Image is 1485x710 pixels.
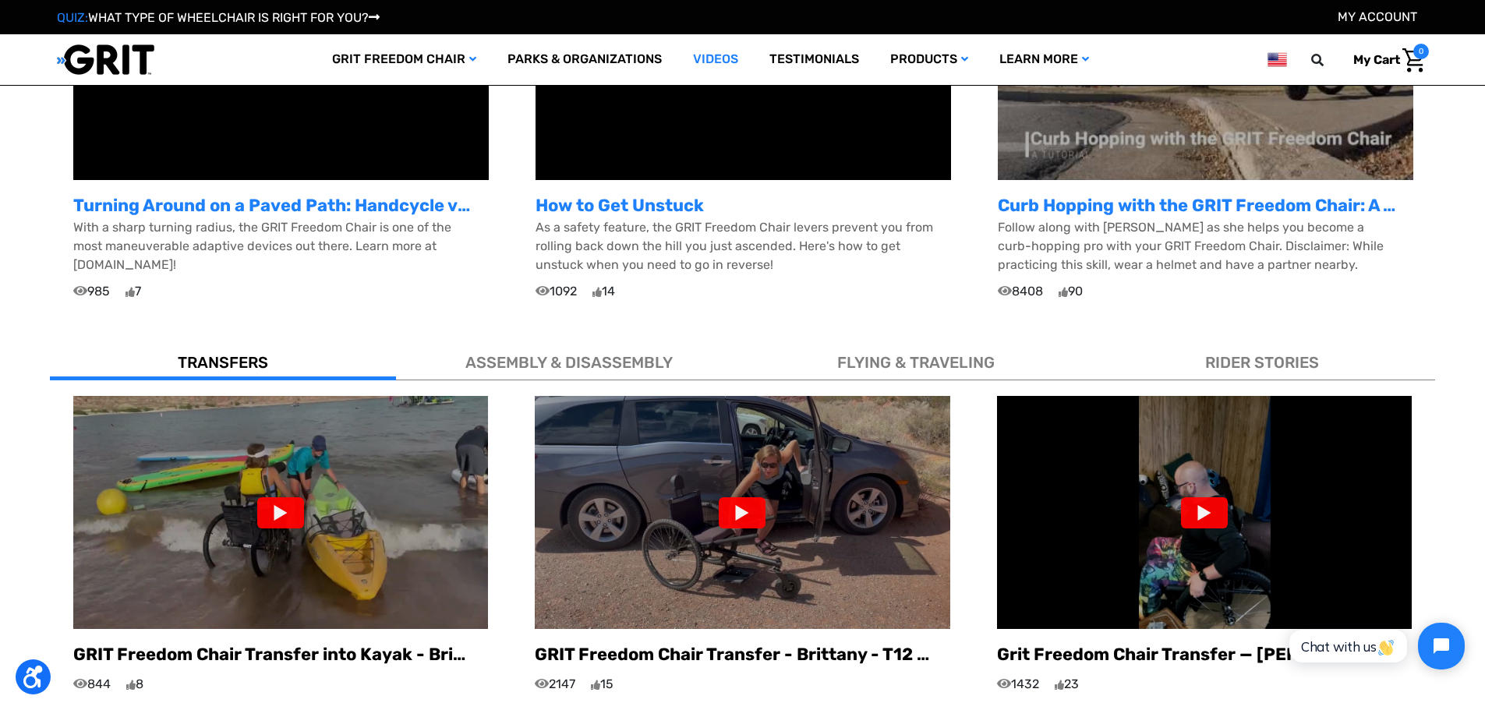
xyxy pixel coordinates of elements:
p: Grit Freedom Chair Transfer — [PERSON_NAME] [997,641,1412,667]
img: maxresdefault.jpg [535,396,949,629]
span: TRANSFERS [178,353,268,372]
p: With a sharp turning radius, the GRIT Freedom Chair is one of the most maneuverable adaptive devi... [73,218,489,274]
span: 90 [1059,282,1083,301]
span: 1092 [536,282,577,301]
span: 0 [1413,44,1429,59]
span: My Cart [1353,52,1400,67]
span: 8 [126,675,143,694]
a: QUIZ:WHAT TYPE OF WHEELCHAIR IS RIGHT FOR YOU? [57,10,380,25]
a: Learn More [984,34,1105,85]
p: As a safety feature, the GRIT Freedom Chair levers prevent you from rolling back down the hill yo... [536,218,951,274]
span: RIDER STORIES [1205,353,1319,372]
a: Parks & Organizations [492,34,677,85]
span: Phone Number [261,64,345,79]
a: Account [1338,9,1417,24]
span: 844 [73,675,111,694]
span: QUIZ: [57,10,88,25]
p: How to Get Unstuck [536,193,951,218]
span: 8408 [998,282,1043,301]
img: maxresdefault.jpg [997,396,1412,629]
img: maxresdefault.jpg [73,396,488,629]
span: 985 [73,282,110,301]
p: Follow along with [PERSON_NAME] as she helps you become a curb-hopping pro with your GRIT Freedom... [998,218,1413,274]
span: 1432 [997,675,1039,694]
a: Testimonials [754,34,875,85]
span: 2147 [535,675,575,694]
p: Curb Hopping with the GRIT Freedom Chair: A Tutorial [998,193,1413,218]
p: Turning Around on a Paved Path: Handcycle vs. GRIT Freedom Chair [73,193,489,218]
p: GRIT Freedom Chair Transfer into Kayak - Brittany - T12 Incomplete [73,641,488,667]
span: ASSEMBLY & DISASSEMBLY [465,353,673,372]
span: FLYING & TRAVELING [837,353,995,372]
img: Cart [1402,48,1425,72]
a: GRIT Freedom Chair [316,34,492,85]
span: 15 [591,675,613,694]
img: GRIT All-Terrain Wheelchair and Mobility Equipment [57,44,154,76]
span: 23 [1055,675,1079,694]
iframe: Tidio Chat [1272,609,1478,683]
img: us.png [1268,50,1286,69]
p: GRIT Freedom Chair Transfer - Brittany - T12 Incomplete SCI [535,641,949,667]
span: 14 [592,282,615,301]
input: Search [1318,44,1342,76]
span: 7 [126,282,141,301]
a: Products [875,34,984,85]
a: Cart with 0 items [1342,44,1429,76]
a: Videos [677,34,754,85]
